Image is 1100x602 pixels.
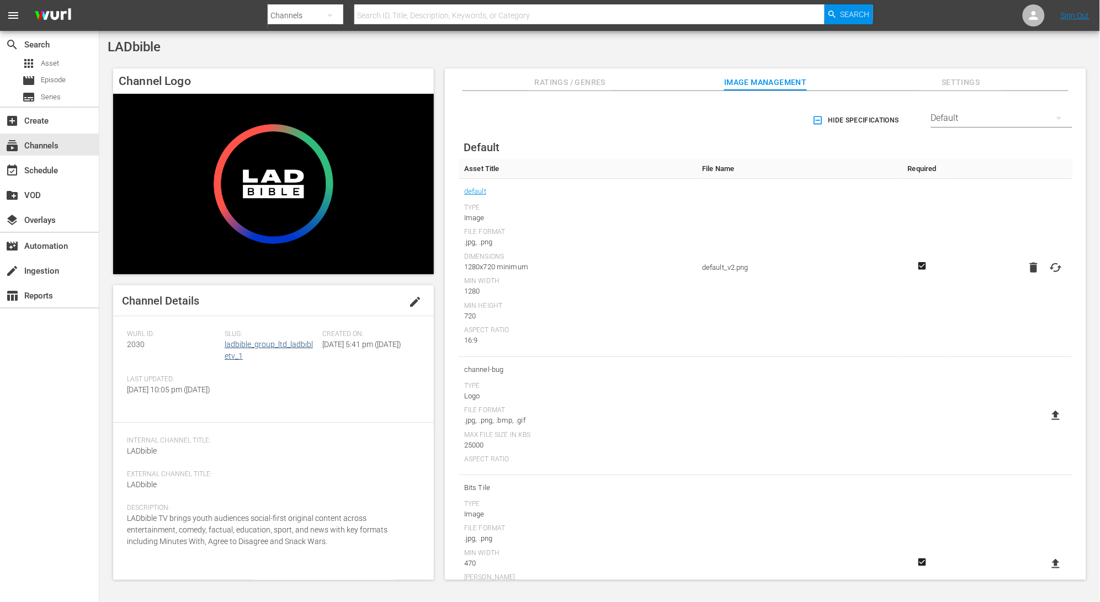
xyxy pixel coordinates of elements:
div: 25000 [464,440,691,451]
span: Episode [22,74,35,87]
div: File Format [464,228,691,237]
div: Type [464,382,691,391]
svg: Required [916,557,929,567]
a: ladbible_group_ltd_ladbibletv_1 [225,340,313,360]
div: Min Width [464,549,691,558]
span: Slug: [225,330,317,339]
th: Required [897,159,947,179]
span: Default [464,141,499,154]
span: [DATE] 10:05 pm ([DATE]) [127,385,210,394]
div: Image [464,509,691,520]
div: .jpg, .png [464,533,691,544]
div: 1280 [464,286,691,297]
span: Ingestion [6,264,19,278]
span: [DATE] 5:41 pm ([DATE]) [322,340,401,349]
svg: Required [916,261,929,271]
span: Reports [6,289,19,302]
span: Search [6,38,19,51]
div: Logo [464,391,691,402]
span: Settings [920,76,1002,89]
span: LADbible [127,446,157,455]
div: [PERSON_NAME] [464,573,691,582]
div: File Format [464,406,691,415]
div: Min Width [464,277,691,286]
span: Image Management [724,76,807,89]
span: External Channel Title: [127,470,415,479]
span: Episode [41,74,66,86]
span: 2030 [127,340,145,349]
td: default_v2.png [697,179,897,357]
div: Dimensions [464,253,691,262]
span: Automation [6,239,19,253]
img: LADbible [113,94,434,274]
div: Min Height [464,302,691,311]
span: edit [408,295,422,308]
div: Image [464,212,691,223]
span: Channels [6,139,19,152]
span: Asset [22,57,35,70]
a: Sign Out [1061,11,1090,20]
div: Default [931,103,1072,134]
span: Wurl ID: [127,330,219,339]
span: VOD [6,189,19,202]
div: File Format [464,524,691,533]
button: Hide Specifications [810,105,904,136]
span: Series [22,90,35,104]
h4: Channel Logo [113,68,434,94]
span: Series [41,92,61,103]
div: Type [464,204,691,212]
span: channel-bug [464,363,691,377]
th: File Name [697,159,897,179]
button: edit [402,289,428,315]
span: Created On: [322,330,415,339]
div: Type [464,500,691,509]
div: 16:9 [464,335,691,346]
div: 470 [464,558,691,569]
img: ans4CAIJ8jUAAAAAAAAAAAAAAAAAAAAAAAAgQb4GAAAAAAAAAAAAAAAAAAAAAAAAJMjXAAAAAAAAAAAAAAAAAAAAAAAAgAT5G... [26,3,79,29]
span: Hide Specifications [815,115,899,126]
div: .jpg, .png, .bmp, .gif [464,415,691,426]
span: Internal Channel Title: [127,436,415,445]
span: Ratings / Genres [529,76,612,89]
div: Max File Size In Kbs [464,431,691,440]
span: LADbible [108,39,161,55]
div: 720 [464,311,691,322]
span: Bits Tile [464,481,691,495]
span: Create [6,114,19,127]
a: default [464,184,486,199]
span: Asset [41,58,59,69]
span: menu [7,9,20,22]
span: Schedule [6,164,19,177]
span: Channel Details [122,294,199,307]
button: Search [825,4,873,24]
span: Overlays [6,214,19,227]
div: 1280x720 minimum [464,262,691,273]
span: LADbible TV brings youth audiences social-first original content across entertainment, comedy, fa... [127,514,387,546]
div: .jpg, .png [464,237,691,248]
span: Search [841,4,870,24]
div: Aspect Ratio [464,326,691,335]
span: Description: [127,504,415,513]
th: Asset Title [459,159,697,179]
span: Last Updated: [127,375,219,384]
div: Aspect Ratio [464,455,691,464]
span: LADbible [127,480,157,489]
